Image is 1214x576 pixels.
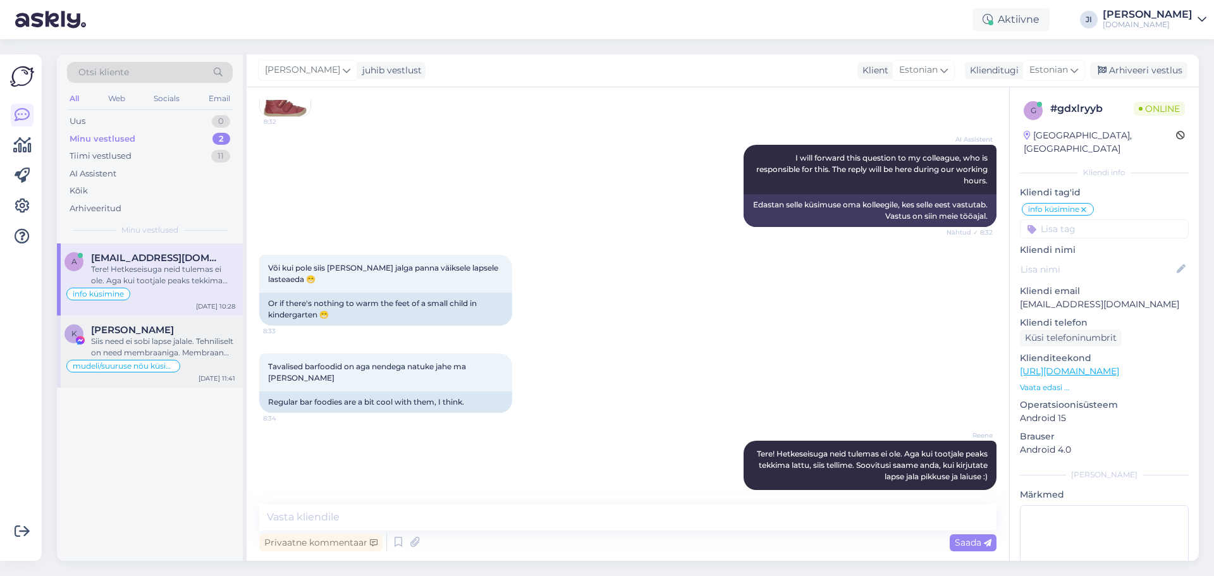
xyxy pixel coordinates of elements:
[1020,398,1189,412] p: Operatsioonisüsteem
[965,64,1019,77] div: Klienditugi
[1028,205,1079,213] span: info küsimine
[91,264,235,286] div: Tere! Hetkeseisuga neid tulemas ei ole. Aga kui tootjale peaks tekkima lattu, siis tellime. Soovi...
[1020,219,1189,238] input: Lisa tag
[73,362,174,370] span: mudeli/suuruse nõu küsimine
[70,202,121,215] div: Arhiveeritud
[757,449,990,481] span: Tere! Hetkeseisuga neid tulemas ei ole. Aga kui tootjale peaks tekkima lattu, siis tellime. Soovi...
[1021,262,1174,276] input: Lisa nimi
[206,90,233,107] div: Email
[212,133,230,145] div: 2
[1020,430,1189,443] p: Brauser
[1080,11,1098,28] div: JI
[106,90,128,107] div: Web
[259,293,512,326] div: Or if there's nothing to warm the feet of a small child in kindergarten 😁
[91,336,235,358] div: Siis need ei sobi lapse jalale. Tehniliselt on need membraaniga. Membraan muudab jalatsid väga hä...
[91,252,223,264] span: annika.sosi@mail.ee
[1031,106,1036,115] span: g
[1024,129,1176,156] div: [GEOGRAPHIC_DATA], [GEOGRAPHIC_DATA]
[212,115,230,128] div: 0
[1029,63,1068,77] span: Estonian
[67,90,82,107] div: All
[1020,469,1189,481] div: [PERSON_NAME]
[259,391,512,413] div: Regular bar foodies are a bit cool with them, I think.
[1090,62,1187,79] div: Arhiveeri vestlus
[1020,329,1122,346] div: Küsi telefoninumbrit
[263,326,310,336] span: 8:33
[265,63,340,77] span: [PERSON_NAME]
[1134,102,1185,116] span: Online
[1020,352,1189,365] p: Klienditeekond
[73,290,124,298] span: info küsimine
[1020,316,1189,329] p: Kliendi telefon
[263,414,310,423] span: 8:34
[1020,443,1189,457] p: Android 4.0
[70,168,116,180] div: AI Assistent
[955,537,991,548] span: Saada
[70,133,135,145] div: Minu vestlused
[945,135,993,144] span: AI Assistent
[1020,382,1189,393] p: Vaata edasi ...
[196,302,235,311] div: [DATE] 10:28
[268,263,500,284] span: Või kui pole siis [PERSON_NAME] jalga panna väiksele lapsele lasteaeda 😁
[1020,412,1189,425] p: Android 15
[1020,243,1189,257] p: Kliendi nimi
[857,64,888,77] div: Klient
[10,64,34,89] img: Askly Logo
[71,257,77,266] span: a
[945,431,993,440] span: Reene
[1020,285,1189,298] p: Kliendi email
[70,115,85,128] div: Uus
[1050,101,1134,116] div: # gdxlryyb
[744,194,996,227] div: Edastan selle küsimuse oma kolleegile, kes selle eest vastutab. Vastus on siin meie tööajal.
[1103,20,1193,30] div: [DOMAIN_NAME]
[1103,9,1206,30] a: [PERSON_NAME][DOMAIN_NAME]
[71,329,77,338] span: K
[259,534,383,551] div: Privaatne kommentaar
[91,324,174,336] span: Kristel Külaase
[1020,298,1189,311] p: [EMAIL_ADDRESS][DOMAIN_NAME]
[1020,186,1189,199] p: Kliendi tag'id
[945,491,993,500] span: 10:28
[945,228,993,237] span: Nähtud ✓ 8:32
[357,64,422,77] div: juhib vestlust
[756,153,990,185] span: I will forward this question to my colleague, who is responsible for this. The reply will be here...
[70,185,88,197] div: Kõik
[972,8,1050,31] div: Aktiivne
[199,374,235,383] div: [DATE] 11:41
[268,362,468,383] span: Tavalised barfoodid on aga nendega natuke jahe ma [PERSON_NAME]
[1020,167,1189,178] div: Kliendi info
[121,224,178,236] span: Minu vestlused
[151,90,182,107] div: Socials
[1020,365,1119,377] a: [URL][DOMAIN_NAME]
[1103,9,1193,20] div: [PERSON_NAME]
[70,150,132,162] div: Tiimi vestlused
[78,66,129,79] span: Otsi kliente
[211,150,230,162] div: 11
[264,117,311,126] span: 8:32
[899,63,938,77] span: Estonian
[1020,488,1189,501] p: Märkmed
